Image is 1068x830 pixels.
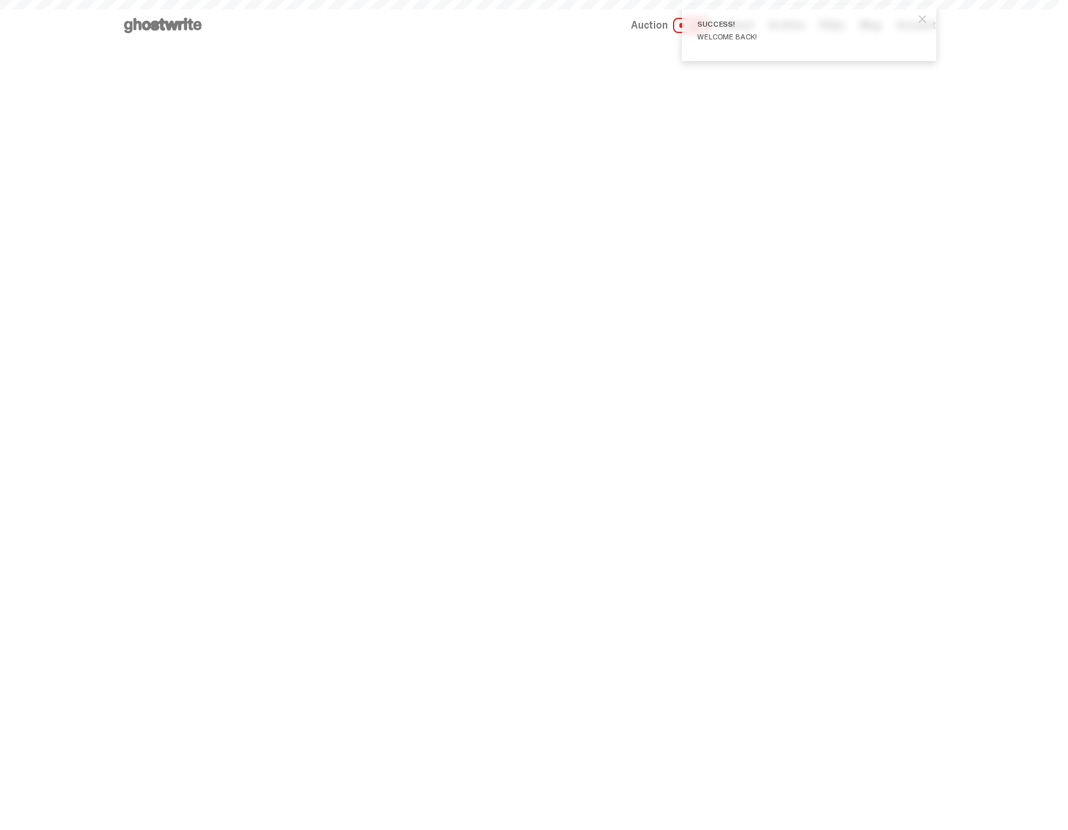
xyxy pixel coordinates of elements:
div: Success! [697,20,911,28]
span: LIVE [673,18,709,33]
button: close [911,8,934,31]
div: Welcome back! [697,33,911,41]
span: Auction [631,20,668,31]
a: Auction LIVE [631,18,709,33]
